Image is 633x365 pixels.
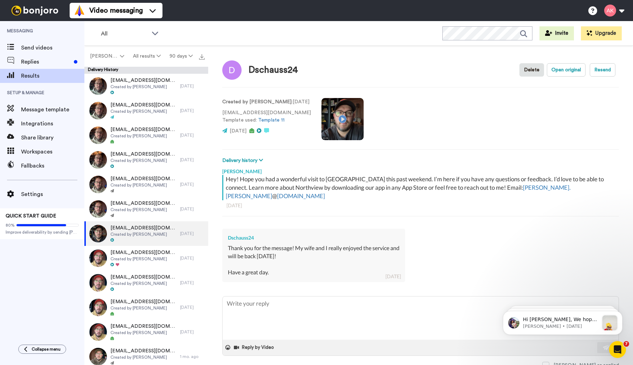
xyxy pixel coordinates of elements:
div: [DATE] [180,182,205,187]
a: [EMAIL_ADDRESS][DOMAIN_NAME]Created by [PERSON_NAME][DATE] [84,197,208,221]
img: 3d5da895-7b4b-43f9-99c9-efb4293361b3-thumb.jpg [89,323,107,341]
img: 86ed4a83-8361-4367-978e-d1f526602105-thumb.jpg [89,299,107,316]
div: [DATE] [226,202,615,209]
a: [EMAIL_ADDRESS][DOMAIN_NAME]Created by [PERSON_NAME][DATE] [84,221,208,246]
div: [DATE] [180,132,205,138]
button: [PERSON_NAME] [86,50,129,63]
img: export.svg [199,54,205,60]
img: Image of Dschauss24 [222,60,242,80]
span: Replies [21,58,71,66]
span: [EMAIL_ADDRESS][DOMAIN_NAME] [110,151,177,158]
img: 85c4282c-2d14-4967-b470-a52bc30a9a08-thumb.jpg [89,102,107,119]
button: Resend [590,63,615,77]
a: [EMAIL_ADDRESS][DOMAIN_NAME]Created by [PERSON_NAME][DATE] [84,148,208,172]
strong: Created by [PERSON_NAME] [222,99,292,104]
span: [EMAIL_ADDRESS][DOMAIN_NAME] [110,102,177,109]
span: Created by [PERSON_NAME] [110,182,177,188]
a: [EMAIL_ADDRESS][DOMAIN_NAME]Created by [PERSON_NAME][DATE] [84,295,208,320]
span: Message template [21,105,84,114]
span: Collapse menu [32,346,60,352]
a: [EMAIL_ADDRESS][DOMAIN_NAME]Created by [PERSON_NAME][DATE] [84,320,208,344]
span: Send videos [21,44,84,52]
span: Created by [PERSON_NAME] [110,133,177,139]
div: [DATE] [180,305,205,310]
span: [EMAIL_ADDRESS][DOMAIN_NAME] [110,224,177,232]
div: Hey! Hope you had a wonderful visit to [GEOGRAPHIC_DATA] this past weekend. I’m here if you have ... [226,175,617,200]
button: 90 days [165,50,197,63]
span: Created by [PERSON_NAME] [110,158,177,163]
div: Delivery History [84,67,208,74]
span: Integrations [21,119,84,128]
a: [EMAIL_ADDRESS][DOMAIN_NAME]Created by [PERSON_NAME][DATE] [84,246,208,271]
span: Created by [PERSON_NAME] [110,84,177,90]
div: [DATE] [385,273,401,280]
span: Created by [PERSON_NAME] [110,109,177,114]
img: bj-logo-header-white.svg [8,6,61,15]
span: [EMAIL_ADDRESS][DOMAIN_NAME] [110,323,177,330]
div: [DATE] [180,83,205,89]
div: Dschauss24 [249,65,298,75]
button: Invite [539,26,574,40]
span: 7 [624,341,629,347]
iframe: Intercom notifications message [492,297,633,346]
div: [DATE] [180,231,205,236]
span: [EMAIL_ADDRESS][DOMAIN_NAME] [110,298,177,305]
div: [DATE] [180,255,205,261]
div: Thank you for the message! My wife and I really enjoyed the service and will be back [DATE]! Have... [228,244,399,276]
button: Export all results that match these filters now. [197,51,207,61]
div: [PERSON_NAME] [222,164,619,175]
span: Created by [PERSON_NAME] [110,305,177,311]
span: [DATE] [230,129,247,133]
img: d8b72149-5382-41e6-b001-29eb7749f00f-thumb.jpg [89,274,107,292]
button: All results [129,50,165,63]
div: 1 mo. ago [180,354,205,359]
span: [PERSON_NAME] [90,53,119,60]
img: 80036da8-b6d0-46cf-8604-4b619d0c1ca3-thumb.jpg [89,77,107,95]
a: Template 11 [258,118,284,123]
span: Created by [PERSON_NAME] [110,232,177,237]
div: [DATE] [180,108,205,113]
img: 7776492d-3d20-4c44-a6f9-501bcc1508be-thumb.jpg [89,176,107,193]
span: [EMAIL_ADDRESS][DOMAIN_NAME] [110,274,177,281]
button: Open original [547,63,586,77]
a: [EMAIL_ADDRESS][DOMAIN_NAME]Created by [PERSON_NAME][DATE] [84,98,208,123]
span: 80% [6,222,15,228]
a: [EMAIL_ADDRESS][DOMAIN_NAME]Created by [PERSON_NAME][DATE] [84,74,208,98]
p: : [DATE] [222,98,311,106]
a: [PERSON_NAME].[PERSON_NAME] [226,184,571,200]
span: Results [21,72,84,80]
span: Created by [PERSON_NAME] [110,330,177,335]
span: [EMAIL_ADDRESS][DOMAIN_NAME] [110,347,177,354]
img: send-white.svg [603,345,610,350]
span: Share library [21,133,84,142]
a: [DOMAIN_NAME] [277,192,325,200]
button: Delivery history [222,157,265,164]
span: Created by [PERSON_NAME] [110,354,177,360]
img: 9c8c8496-8eb0-45a7-a755-c14ce1625fec-thumb.jpg [89,151,107,169]
button: Upgrade [581,26,622,40]
span: QUICK START GUIDE [6,214,56,219]
img: 9afc194e-8b05-4b89-ad68-977c282b4107-thumb.jpg [89,249,107,267]
div: [DATE] [180,329,205,335]
img: 80240bc6-b317-47cc-994a-2c604367791d-thumb.jpg [89,126,107,144]
p: Message from Amy, sent 8w ago [31,26,107,33]
div: [DATE] [180,157,205,163]
span: [EMAIL_ADDRESS][DOMAIN_NAME] [110,200,177,207]
span: [EMAIL_ADDRESS][DOMAIN_NAME] [110,126,177,133]
span: Created by [PERSON_NAME] [110,207,177,213]
button: Reply by Video [233,342,276,353]
button: Delete [519,63,544,77]
div: [DATE] [180,206,205,212]
p: [EMAIL_ADDRESS][DOMAIN_NAME] Template used: [222,109,311,124]
a: [EMAIL_ADDRESS][DOMAIN_NAME]Created by [PERSON_NAME][DATE] [84,271,208,295]
span: Settings [21,190,84,198]
button: Collapse menu [18,345,66,354]
span: Created by [PERSON_NAME] [110,256,177,262]
img: vm-color.svg [74,5,85,16]
span: Improve deliverability by sending [PERSON_NAME]’s from your own email [6,229,79,235]
span: Fallbacks [21,162,84,170]
span: Created by [PERSON_NAME] [110,281,177,286]
img: e0671df9-0b3d-48c2-88d6-1c5e04c01007-thumb.jpg [89,225,107,242]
